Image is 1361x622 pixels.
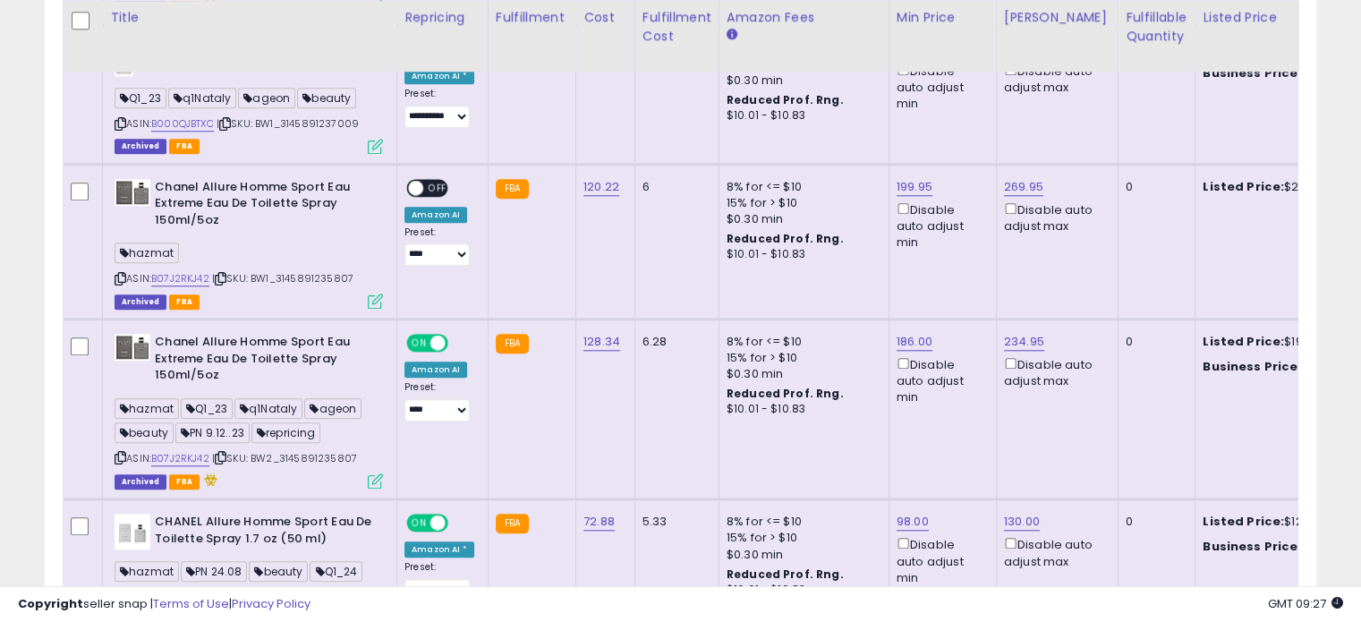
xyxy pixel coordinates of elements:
a: 186.00 [897,333,932,351]
a: 72.88 [583,513,615,531]
b: Chanel Allure Homme Sport Eau Extreme Eau De Toilette Spray 150ml/5oz [155,179,372,234]
div: Repricing [404,8,481,27]
b: CHANEL Allure Homme Sport Eau De Toilette Spray 1.7 oz (50 ml) [155,514,372,551]
span: ageon [304,398,362,419]
div: seller snap | | [18,596,310,613]
img: 318mbdKjyIL._SL40_.jpg [115,334,150,361]
div: Amazon Fees [727,8,881,27]
div: Preset: [404,88,474,128]
b: Business Price: [1203,538,1301,555]
span: hazmat [115,561,179,582]
div: [PERSON_NAME] [1004,8,1110,27]
div: 6 [642,179,705,195]
span: beauty [297,88,356,108]
a: 269.95 [1004,178,1043,196]
small: Amazon Fees. [727,27,737,43]
span: OFF [446,515,474,531]
div: $227.65 [1203,359,1351,375]
div: Fulfillment Cost [642,8,711,46]
div: Disable auto adjust max [1004,61,1104,96]
b: Listed Price: [1203,333,1284,350]
div: 0 [1126,334,1181,350]
b: Business Price: [1203,358,1301,375]
span: beauty [115,422,174,443]
a: Privacy Policy [232,595,310,612]
span: q1Nataly [168,88,236,108]
span: FBA [169,474,200,490]
div: 6.28 [642,334,705,350]
div: Preset: [404,226,474,267]
div: Disable auto adjust min [897,534,982,586]
div: Preset: [404,561,474,601]
div: Disable auto adjust max [1004,534,1104,569]
div: Preset: [404,381,474,422]
div: $0.30 min [727,72,875,89]
span: hazmat [115,243,179,263]
div: Disable auto adjust min [897,61,982,113]
div: 0 [1126,179,1181,195]
span: beauty [249,561,308,582]
div: 15% for > $10 [727,195,875,211]
span: FBA [169,139,200,154]
a: 234.95 [1004,333,1044,351]
div: Amazon AI [404,362,467,378]
div: Cost [583,8,627,27]
a: 128.34 [583,333,620,351]
b: Business Price: [1203,64,1301,81]
span: ageon [238,88,295,108]
div: $10.01 - $10.83 [727,247,875,262]
a: B07J2RKJ42 [151,271,209,286]
b: Listed Price: [1203,513,1284,530]
div: Amazon AI * [404,68,474,84]
span: ON [408,336,430,351]
span: ON [408,515,430,531]
small: FBA [496,334,529,354]
div: Disable auto adjust min [897,354,982,406]
div: Disable auto adjust min [897,200,982,251]
span: PN 9.12..23 [175,422,250,443]
div: ASIN: [115,179,383,307]
div: 8% for <= $10 [727,514,875,530]
div: Disable auto adjust max [1004,354,1104,389]
b: Reduced Prof. Rng. [727,386,844,401]
span: | SKU: BW1_3145891235807 [212,271,353,285]
b: Reduced Prof. Rng. [727,92,844,107]
div: $0.30 min [727,366,875,382]
div: Min Price [897,8,989,27]
span: 2025-09-8 09:27 GMT [1268,595,1343,612]
span: repricing [251,422,321,443]
a: B07J2RKJ42 [151,451,209,466]
div: ASIN: [115,334,383,487]
strong: Copyright [18,595,83,612]
b: Reduced Prof. Rng. [727,231,844,246]
a: 120.22 [583,178,619,196]
div: $0.30 min [727,211,875,227]
a: 98.00 [897,513,929,531]
span: | SKU: BW1_3145891237009 [217,116,359,131]
a: 130.00 [1004,513,1040,531]
a: Terms of Use [153,595,229,612]
b: Reduced Prof. Rng. [727,567,844,582]
b: Chanel Allure Homme Sport Eau Extreme Eau De Toilette Spray 150ml/5oz [155,334,372,388]
span: PN 24.08 [181,561,247,582]
b: Listed Price: [1203,178,1284,195]
div: ASIN: [115,40,383,152]
img: 318mbdKjyIL._SL40_.jpg [115,179,150,206]
span: Q1_23 [115,88,166,108]
div: 15% for > $10 [727,350,875,366]
div: $10.01 - $10.83 [727,108,875,124]
div: $124.89 [1203,514,1351,530]
div: Disable auto adjust max [1004,200,1104,234]
div: 8% for <= $10 [727,334,875,350]
div: Fulfillable Quantity [1126,8,1187,46]
div: Title [110,8,389,27]
span: Q1_24 [310,561,362,582]
span: Listings that have been deleted from Seller Central [115,139,166,154]
div: 5.33 [642,514,705,530]
span: | SKU: BW2_3145891235807 [212,451,357,465]
img: 41LtSzHPj6L._SL40_.jpg [115,514,150,550]
span: hazmat [115,398,179,419]
div: 15% for > $10 [727,530,875,546]
a: 199.95 [897,178,932,196]
span: OFF [446,336,474,351]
